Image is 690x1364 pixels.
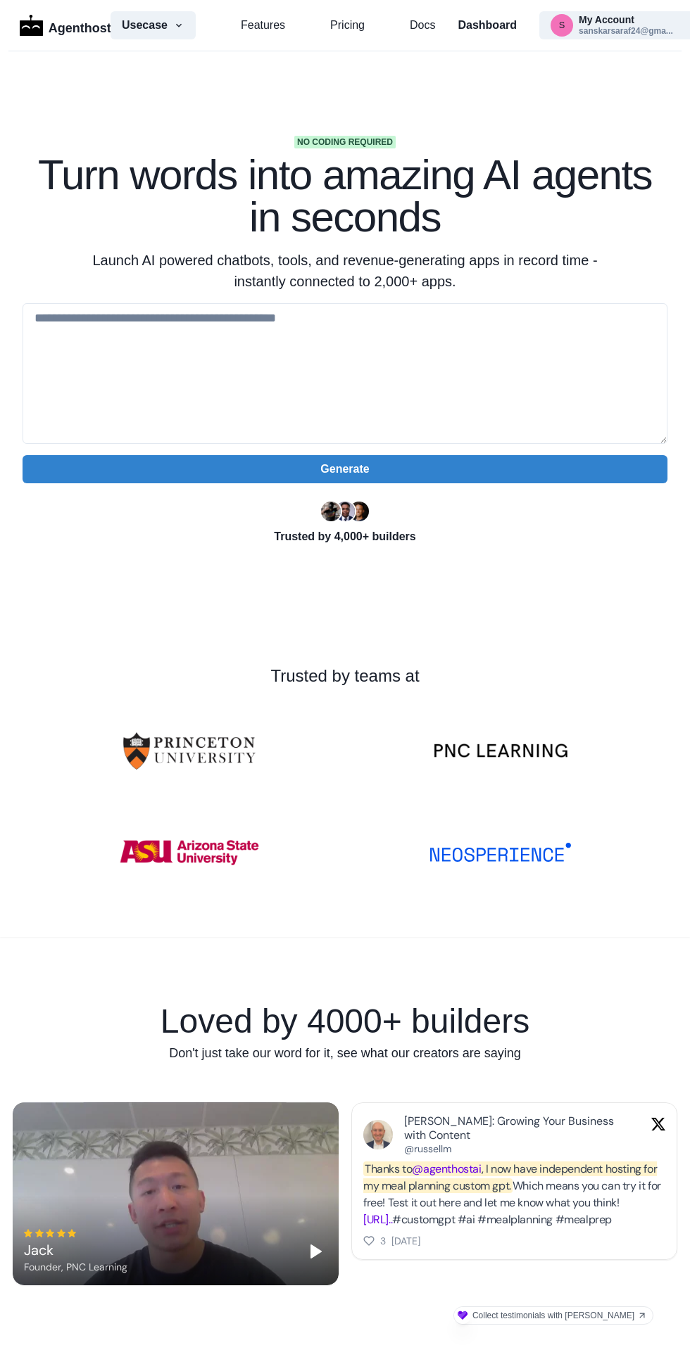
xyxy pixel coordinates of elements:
a: Dashboard [458,17,517,34]
p: Launch AI powered chatbots, tools, and revenue-generating apps in record time - instantly connect... [75,250,615,292]
a: Pricing [330,17,365,34]
p: Trusted by 4,000+ builders [23,528,667,545]
img: University-of-Princeton-Logo.png [119,711,260,791]
a: Docs [410,17,435,34]
img: Logo [20,15,43,36]
img: Segun Adebayo [335,502,355,521]
a: LogoAgenthost [20,13,88,38]
span: No coding required [294,136,396,148]
h1: Loved by 4000+ builders [11,1005,679,1038]
a: Features [241,17,285,34]
img: Kent Dodds [349,502,369,521]
button: Generate [23,455,667,483]
img: Ryan Florence [321,502,341,521]
p: Don't just take our word for it, see what our creators are saying [11,1044,679,1063]
p: Agenthost [49,13,111,38]
button: Usecase [111,11,196,39]
img: ASU-Logo.png [119,813,260,893]
img: PNC-LEARNING-Logo-v2.1.webp [430,743,571,758]
p: Trusted by teams at [45,663,645,689]
h1: Turn words into amazing AI agents in seconds [23,154,667,238]
img: NSP_Logo_Blue.svg [430,843,571,862]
